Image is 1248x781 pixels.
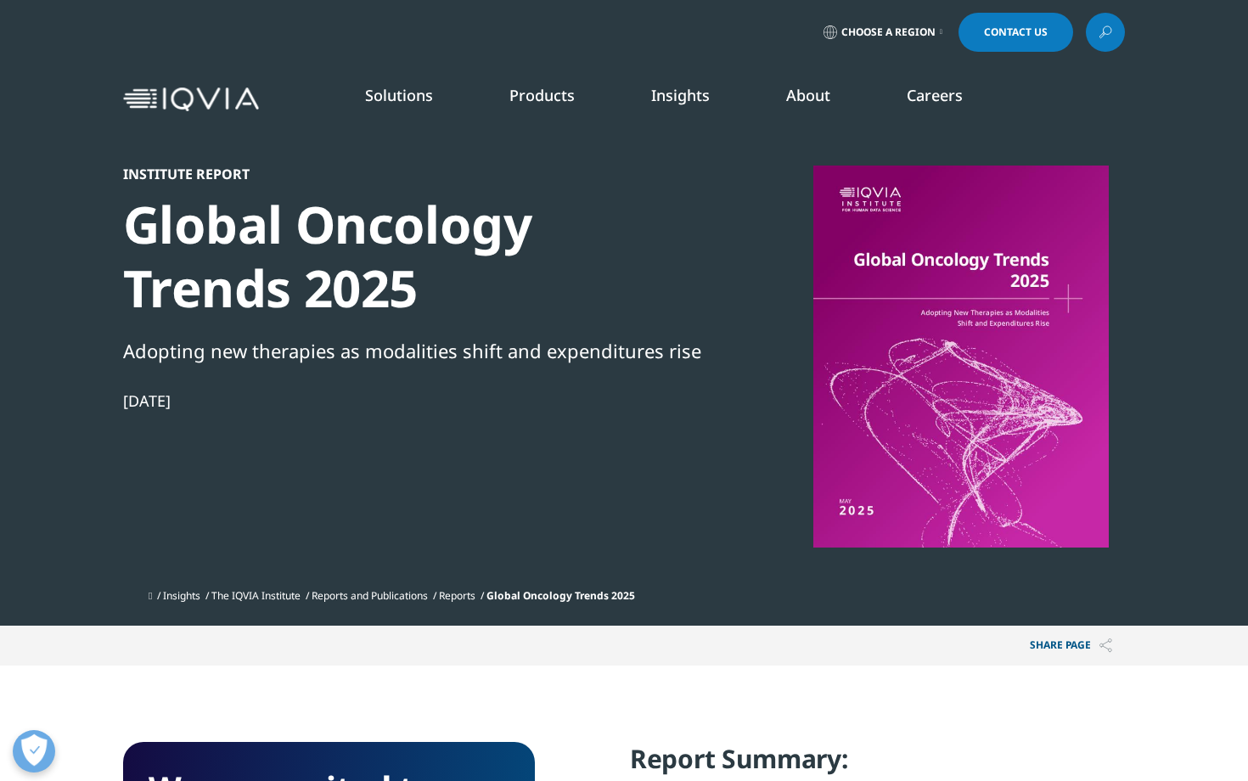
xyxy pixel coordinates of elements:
a: Contact Us [958,13,1073,52]
span: Contact Us [984,27,1048,37]
button: Share PAGEShare PAGE [1017,626,1125,666]
a: Insights [651,85,710,105]
span: Choose a Region [841,25,936,39]
nav: Primary [266,59,1125,139]
div: Institute Report [123,166,706,183]
a: Insights [163,588,200,603]
img: IQVIA Healthcare Information Technology and Pharma Clinical Research Company [123,87,259,112]
button: Open Preferences [13,730,55,773]
a: Careers [907,85,963,105]
img: Share PAGE [1099,638,1112,653]
a: Reports [439,588,475,603]
div: [DATE] [123,390,706,411]
div: Global Oncology Trends 2025 [123,193,706,320]
a: About [786,85,830,105]
span: Global Oncology Trends 2025 [486,588,635,603]
a: Solutions [365,85,433,105]
a: Products [509,85,575,105]
a: The IQVIA Institute [211,588,301,603]
p: Share PAGE [1017,626,1125,666]
a: Reports and Publications [312,588,428,603]
div: Adopting new therapies as modalities shift and expenditures rise [123,336,706,365]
